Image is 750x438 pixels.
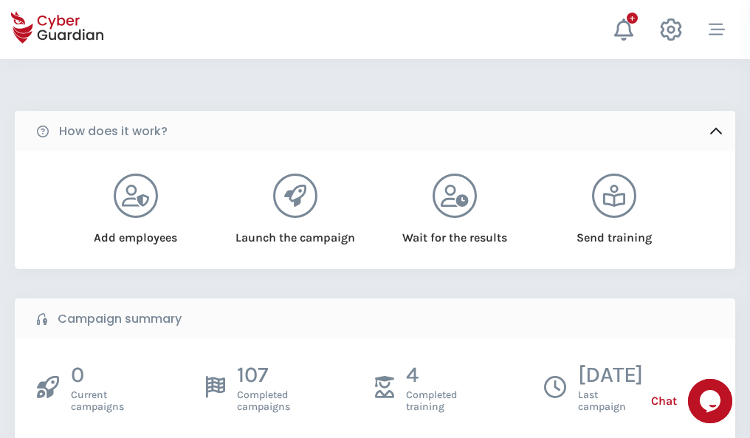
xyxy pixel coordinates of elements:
div: + [627,13,638,24]
b: Campaign summary [58,310,182,328]
div: Send training [554,218,675,247]
span: Chat [651,392,677,410]
div: Add employees [75,218,196,247]
p: 107 [237,361,290,389]
p: 4 [406,361,457,389]
span: Completed campaigns [237,389,290,413]
iframe: chat widget [688,379,735,423]
p: [DATE] [578,361,643,389]
span: Current campaigns [71,389,124,413]
span: Completed training [406,389,457,413]
p: 0 [71,361,124,389]
span: Last campaign [578,389,643,413]
b: How does it work? [59,123,168,140]
div: Launch the campaign [234,218,356,247]
div: Wait for the results [394,218,516,247]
